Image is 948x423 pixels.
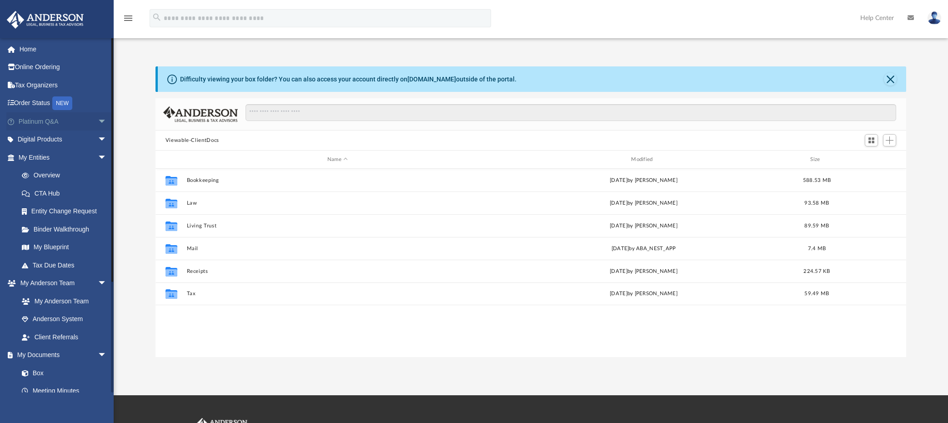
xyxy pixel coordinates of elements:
a: My Blueprint [13,238,116,257]
span: 93.58 MB [804,201,829,206]
a: Home [6,40,120,58]
a: [DOMAIN_NAME] [407,76,456,83]
span: arrow_drop_down [98,112,116,131]
div: NEW [52,96,72,110]
i: menu [123,13,134,24]
a: Box [13,364,111,382]
i: search [152,12,162,22]
div: Difficulty viewing your box folder? You can also access your account directly on outside of the p... [180,75,517,84]
a: My Anderson Team [13,292,111,310]
a: Online Ordering [6,58,120,76]
a: Binder Walkthrough [13,220,120,238]
a: Digital Productsarrow_drop_down [6,131,120,149]
a: Meeting Minutes [13,382,116,400]
span: 59.49 MB [804,291,829,296]
button: Law [186,200,488,206]
button: Add [883,134,897,147]
button: Viewable-ClientDocs [166,136,219,145]
button: Switch to Grid View [865,134,878,147]
div: [DATE] by [PERSON_NAME] [492,267,794,276]
span: arrow_drop_down [98,131,116,149]
button: Tax [186,291,488,297]
a: CTA Hub [13,184,120,202]
div: grid [155,169,907,357]
input: Search files and folders [246,104,896,121]
div: Size [798,156,835,164]
span: arrow_drop_down [98,274,116,293]
div: id [839,156,903,164]
a: My Entitiesarrow_drop_down [6,148,120,166]
button: Bookkeeping [186,177,488,183]
a: Client Referrals [13,328,116,346]
a: My Documentsarrow_drop_down [6,346,116,364]
button: Mail [186,246,488,252]
a: Platinum Q&Aarrow_drop_down [6,112,120,131]
a: Overview [13,166,120,185]
button: Living Trust [186,223,488,229]
div: [DATE] by [PERSON_NAME] [492,176,794,185]
span: 89.59 MB [804,223,829,228]
div: Name [186,156,488,164]
button: Close [884,73,897,86]
div: id [160,156,182,164]
button: Receipts [186,268,488,274]
div: [DATE] by ABA_NEST_APP [492,245,794,253]
span: 588.53 MB [803,178,831,183]
a: Tax Organizers [6,76,120,94]
a: My Anderson Teamarrow_drop_down [6,274,116,292]
img: User Pic [928,11,941,25]
a: menu [123,17,134,24]
div: Modified [492,156,795,164]
a: Anderson System [13,310,116,328]
a: Entity Change Request [13,202,120,221]
div: [DATE] by [PERSON_NAME] [492,222,794,230]
a: Tax Due Dates [13,256,120,274]
span: 7.4 MB [808,246,826,251]
a: Order StatusNEW [6,94,120,113]
div: [DATE] by [PERSON_NAME] [492,290,794,298]
span: 224.57 KB [803,269,830,274]
img: Anderson Advisors Platinum Portal [4,11,86,29]
div: [DATE] by [PERSON_NAME] [492,199,794,207]
span: arrow_drop_down [98,346,116,365]
span: arrow_drop_down [98,148,116,167]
